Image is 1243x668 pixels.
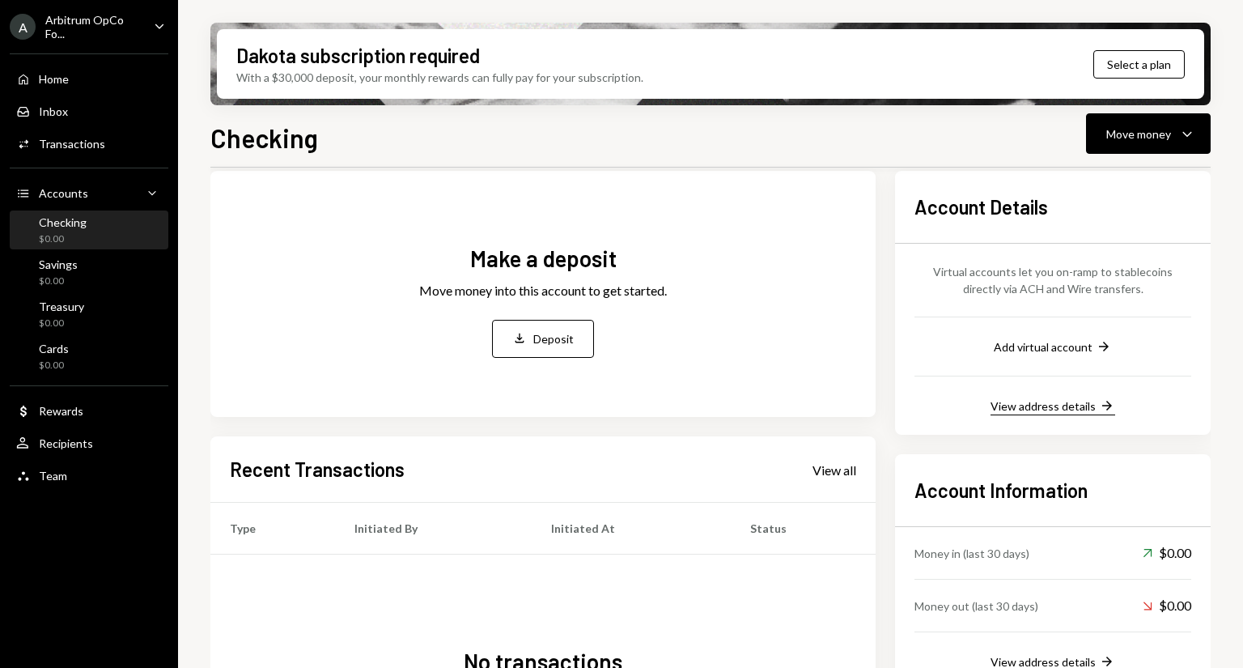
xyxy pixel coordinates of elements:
div: Savings [39,257,78,271]
a: View all [812,461,856,479]
div: Home [39,72,69,86]
div: Accounts [39,186,88,200]
div: Team [39,469,67,483]
div: Checking [39,215,87,229]
a: Home [10,64,168,93]
div: $0.00 [39,359,69,372]
h2: Account Information [914,477,1191,504]
th: Initiated At [532,503,730,555]
div: Deposit [533,330,574,347]
button: Select a plan [1093,50,1185,79]
div: Add virtual account [994,340,1092,354]
div: Arbitrum OpCo Fo... [45,13,141,40]
th: Type [210,503,335,555]
div: $0.00 [1143,543,1191,563]
div: With a $30,000 deposit, your monthly rewards can fully pay for your subscription. [236,69,643,86]
div: View address details [991,399,1096,413]
a: Accounts [10,178,168,207]
div: Transactions [39,137,105,151]
div: Make a deposit [470,243,617,274]
div: A [10,14,36,40]
div: $0.00 [39,317,84,330]
a: Checking$0.00 [10,211,168,249]
div: Money out (last 30 days) [914,598,1038,615]
a: Recipients [10,428,168,457]
div: Inbox [39,104,68,118]
div: Dakota subscription required [236,42,480,69]
button: Deposit [492,320,594,358]
div: Cards [39,342,69,355]
div: Rewards [39,404,83,418]
button: Move money [1086,113,1211,154]
button: View address details [991,398,1115,415]
a: Team [10,461,168,490]
div: Move money [1106,126,1171,143]
div: $0.00 [39,232,87,246]
button: Add virtual account [994,338,1112,356]
h1: Checking [210,121,318,154]
th: Initiated By [335,503,532,555]
div: Treasury [39,300,84,313]
a: Inbox [10,96,168,126]
th: Status [731,503,876,555]
a: Savings$0.00 [10,253,168,291]
h2: Recent Transactions [230,456,405,483]
div: $0.00 [1143,596,1191,615]
a: Transactions [10,129,168,158]
div: Move money into this account to get started. [419,281,667,300]
a: Rewards [10,396,168,425]
div: Recipients [39,436,93,450]
a: Treasury$0.00 [10,295,168,334]
h2: Account Details [914,194,1191,220]
div: Money in (last 30 days) [914,545,1029,562]
div: View all [812,462,856,479]
a: Cards$0.00 [10,337,168,376]
div: $0.00 [39,274,78,288]
div: Virtual accounts let you on-ramp to stablecoins directly via ACH and Wire transfers. [914,263,1191,297]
